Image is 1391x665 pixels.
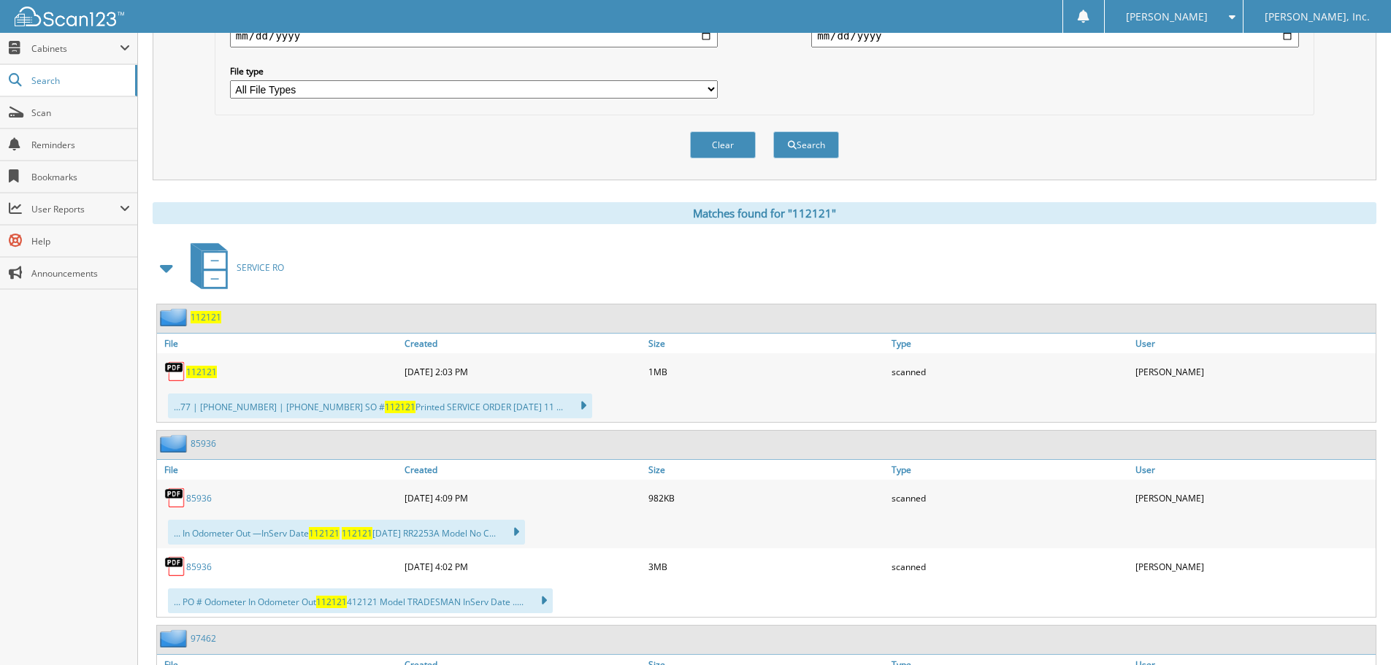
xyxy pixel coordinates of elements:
[160,308,191,326] img: folder2.png
[191,632,216,645] a: 97462
[186,561,212,573] a: 85936
[1265,12,1370,21] span: [PERSON_NAME], Inc.
[888,460,1132,480] a: Type
[888,334,1132,353] a: Type
[1132,552,1376,581] div: [PERSON_NAME]
[191,437,216,450] a: 85936
[1132,357,1376,386] div: [PERSON_NAME]
[31,107,130,119] span: Scan
[888,357,1132,386] div: scanned
[237,261,284,274] span: SERVICE RO
[645,552,889,581] div: 3MB
[31,267,130,280] span: Announcements
[230,65,718,77] label: File type
[15,7,124,26] img: scan123-logo-white.svg
[182,239,284,296] a: SERVICE RO
[168,520,525,545] div: ... In Odometer Out —InServ Date [DATE] RR2253A Model No C...
[401,552,645,581] div: [DATE] 4:02 PM
[1132,460,1376,480] a: User
[690,131,756,158] button: Clear
[164,361,186,383] img: PDF.png
[645,357,889,386] div: 1MB
[160,434,191,453] img: folder2.png
[1132,334,1376,353] a: User
[385,401,415,413] span: 112121
[811,24,1299,47] input: end
[31,74,128,87] span: Search
[1132,483,1376,512] div: [PERSON_NAME]
[191,311,221,323] a: 112121
[888,483,1132,512] div: scanned
[1126,12,1208,21] span: [PERSON_NAME]
[31,139,130,151] span: Reminders
[31,203,120,215] span: User Reports
[888,552,1132,581] div: scanned
[401,357,645,386] div: [DATE] 2:03 PM
[309,527,340,539] span: 112121
[186,492,212,504] a: 85936
[164,556,186,577] img: PDF.png
[1318,595,1391,665] iframe: Chat Widget
[31,171,130,183] span: Bookmarks
[342,527,372,539] span: 112121
[186,366,217,378] a: 112121
[160,629,191,647] img: folder2.png
[773,131,839,158] button: Search
[401,460,645,480] a: Created
[157,334,401,353] a: File
[168,393,592,418] div: ...77 | [PHONE_NUMBER] | [PHONE_NUMBER] SO # Printed SERVICE ORDER [DATE] 11 ...
[401,334,645,353] a: Created
[645,483,889,512] div: 982KB
[164,487,186,509] img: PDF.png
[31,42,120,55] span: Cabinets
[316,596,347,608] span: 112121
[157,460,401,480] a: File
[31,235,130,247] span: Help
[153,202,1376,224] div: Matches found for "112121"
[230,24,718,47] input: start
[645,334,889,353] a: Size
[401,483,645,512] div: [DATE] 4:09 PM
[645,460,889,480] a: Size
[168,588,553,613] div: ... PO # Odometer In Odometer Out 412121 Model TRADESMAN InServ Date .....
